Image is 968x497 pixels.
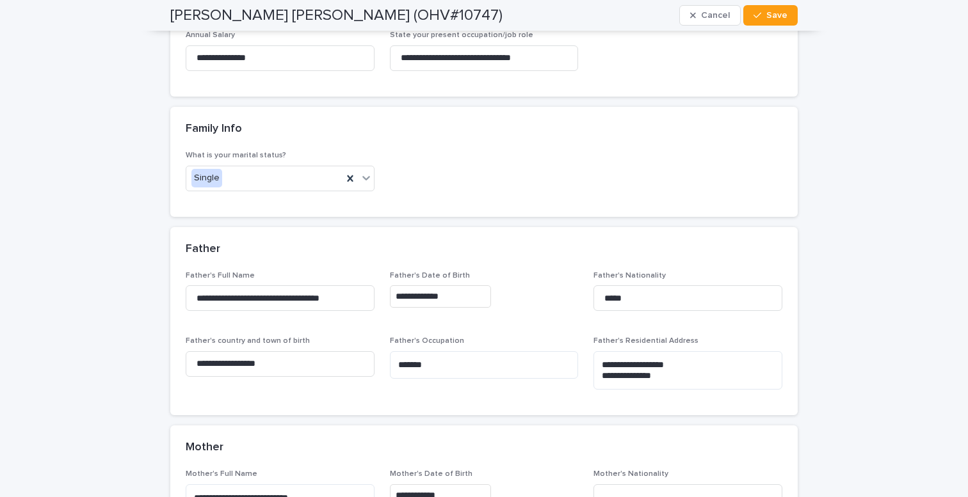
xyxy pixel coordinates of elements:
[390,337,464,345] span: Father's Occupation
[186,152,286,159] span: What is your marital status?
[766,11,787,20] span: Save
[593,272,666,280] span: Father's Nationality
[679,5,741,26] button: Cancel
[390,470,472,478] span: Mother's Date of Birth
[186,31,235,39] span: Annual Salary
[186,470,257,478] span: Mother's Full Name
[390,31,533,39] span: State your present occupation/job role
[186,272,255,280] span: Father's Full Name
[186,441,223,455] h2: Mother
[593,470,668,478] span: Mother's Nationality
[743,5,798,26] button: Save
[191,169,222,187] div: Single
[186,242,220,256] h2: Father
[390,272,470,280] span: Father's Date of Birth
[593,337,698,345] span: Father's Residential Address
[186,122,242,136] h2: Family Info
[701,11,730,20] span: Cancel
[170,6,503,25] h2: [PERSON_NAME] [PERSON_NAME] (OHV#10747)
[186,337,310,345] span: Father's country and town of birth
